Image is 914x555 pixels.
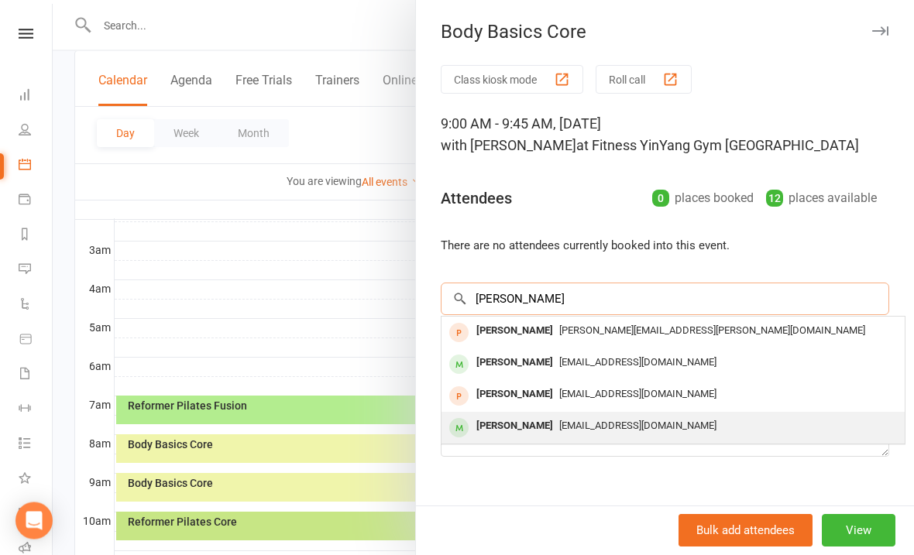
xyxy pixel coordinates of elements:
[596,66,692,94] button: Roll call
[441,138,576,154] span: with [PERSON_NAME]
[449,419,469,438] div: member
[441,114,889,157] div: 9:00 AM - 9:45 AM, [DATE]
[441,237,889,255] li: There are no attendees currently booked into this event.
[559,357,716,368] span: [EMAIL_ADDRESS][DOMAIN_NAME]
[559,325,865,337] span: [PERSON_NAME][EMAIL_ADDRESS][PERSON_NAME][DOMAIN_NAME]
[559,389,716,400] span: [EMAIL_ADDRESS][DOMAIN_NAME]
[449,355,469,375] div: member
[19,497,53,532] a: General attendance kiosk mode
[19,183,53,218] a: Payments
[652,190,669,207] div: 0
[652,188,754,210] div: places booked
[416,22,914,43] div: Body Basics Core
[19,462,53,497] a: What's New
[470,352,559,375] div: [PERSON_NAME]
[441,66,583,94] button: Class kiosk mode
[679,515,813,547] button: Bulk add attendees
[449,324,469,343] div: prospect
[19,149,53,183] a: Calendar
[766,188,877,210] div: places available
[822,515,895,547] button: View
[19,114,53,149] a: People
[449,387,469,406] div: prospect
[19,79,53,114] a: Dashboard
[19,218,53,253] a: Reports
[15,502,53,540] div: Open Intercom Messenger
[470,416,559,438] div: [PERSON_NAME]
[441,283,889,316] input: Search to add attendees
[470,320,559,343] div: [PERSON_NAME]
[19,323,53,358] a: Product Sales
[766,190,783,207] div: 12
[576,138,859,154] span: at Fitness YinYang Gym [GEOGRAPHIC_DATA]
[559,420,716,432] span: [EMAIL_ADDRESS][DOMAIN_NAME]
[441,188,512,210] div: Attendees
[470,384,559,406] div: [PERSON_NAME]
